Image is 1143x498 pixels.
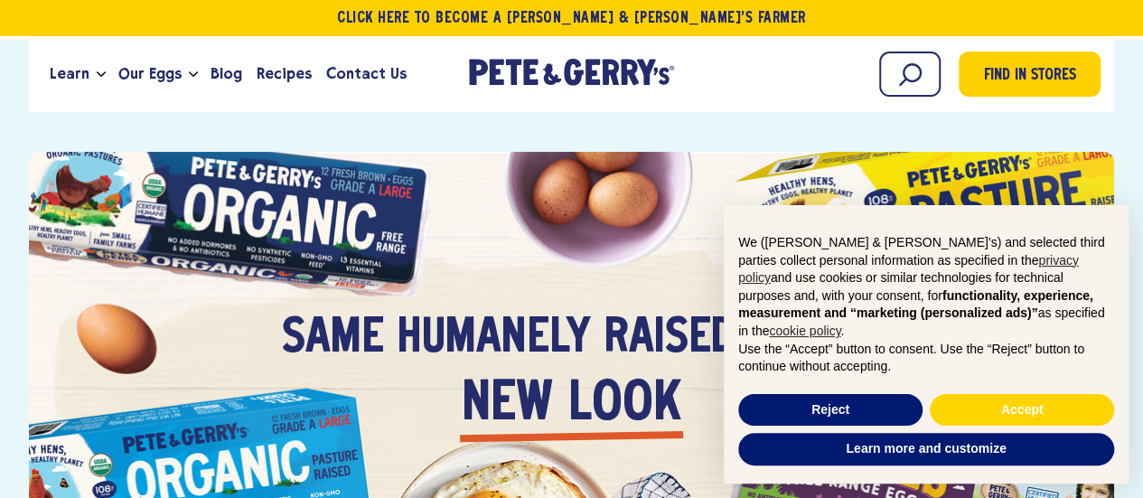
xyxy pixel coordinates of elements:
span: Recipes [257,62,312,85]
p: We ([PERSON_NAME] & [PERSON_NAME]'s) and selected third parties collect personal information as s... [738,234,1114,341]
a: Learn [42,50,97,99]
a: Blog [203,50,249,99]
button: Accept [930,394,1114,427]
a: cookie policy [769,324,840,338]
a: Find in Stores [959,52,1101,97]
button: Reject [738,394,923,427]
a: Contact Us [319,50,414,99]
span: Our Eggs [118,62,182,85]
span: Find in Stores [984,64,1076,89]
a: Recipes [249,50,319,99]
em: new look [462,371,681,440]
a: Our Eggs [111,50,189,99]
div: Notice [709,191,1143,498]
button: Open the dropdown menu for Learn [97,71,106,78]
span: Contact Us [326,62,407,85]
input: Search [879,52,941,97]
button: Learn more and customize [738,433,1114,465]
span: Blog [211,62,242,85]
button: Open the dropdown menu for Our Eggs [189,71,198,78]
span: Learn [50,62,89,85]
h3: Same humanely raised eggs, [282,249,862,370]
p: Use the “Accept” button to consent. Use the “Reject” button to continue without accepting. [738,341,1114,376]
